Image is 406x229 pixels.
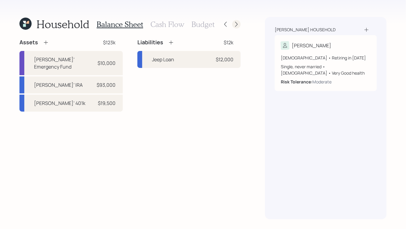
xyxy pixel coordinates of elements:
[150,20,184,29] h3: Cash Flow
[34,56,92,70] div: [PERSON_NAME]' Emergency Fund
[97,20,143,29] h3: Balance Sheet
[224,39,233,46] div: $12k
[98,99,115,107] div: $19,500
[98,59,115,67] div: $10,000
[281,55,371,61] div: [DEMOGRAPHIC_DATA] • Retiring in [DATE]
[97,81,115,89] div: $93,000
[292,42,331,49] div: [PERSON_NAME]
[281,63,371,76] div: Single, never married • [DEMOGRAPHIC_DATA] • Very Good health
[275,27,335,33] div: [PERSON_NAME] household
[34,99,85,107] div: [PERSON_NAME]' 401k
[137,39,163,46] h4: Liabilities
[34,81,83,89] div: [PERSON_NAME]' IRA
[152,56,174,63] div: Jeep Loan
[281,79,312,85] b: Risk Tolerance:
[191,20,215,29] h3: Budget
[312,79,332,85] div: Moderate
[19,39,38,46] h4: Assets
[36,18,89,31] h1: Household
[216,56,233,63] div: $12,000
[103,39,115,46] div: $123k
